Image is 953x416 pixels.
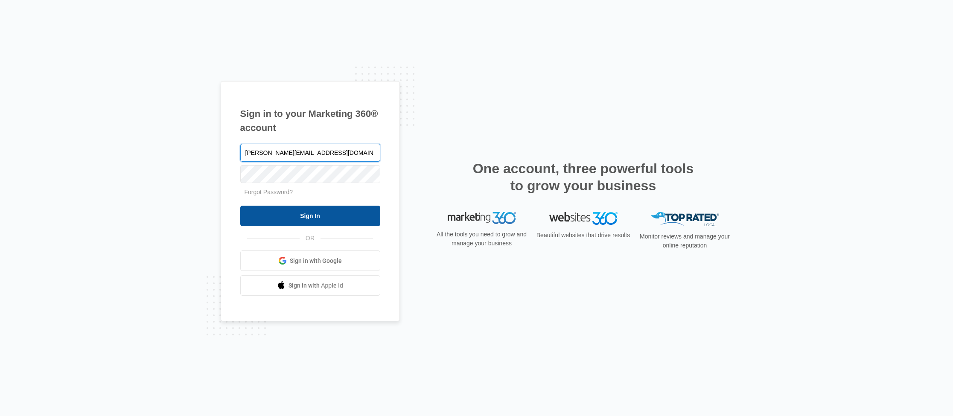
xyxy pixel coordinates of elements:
p: All the tools you need to grow and manage your business [434,230,530,248]
input: Sign In [240,206,380,226]
p: Beautiful websites that drive results [536,231,631,240]
p: Monitor reviews and manage your online reputation [637,232,733,250]
span: Sign in with Google [290,256,342,265]
span: Sign in with Apple Id [289,281,343,290]
a: Sign in with Apple Id [240,275,380,296]
span: OR [300,234,321,243]
img: Marketing 360 [448,212,516,224]
h2: One account, three powerful tools to grow your business [470,160,697,194]
img: Top Rated Local [651,212,719,226]
a: Sign in with Google [240,250,380,271]
input: Email [240,144,380,162]
a: Forgot Password? [245,189,293,195]
img: Websites 360 [549,212,618,224]
h1: Sign in to your Marketing 360® account [240,107,380,135]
